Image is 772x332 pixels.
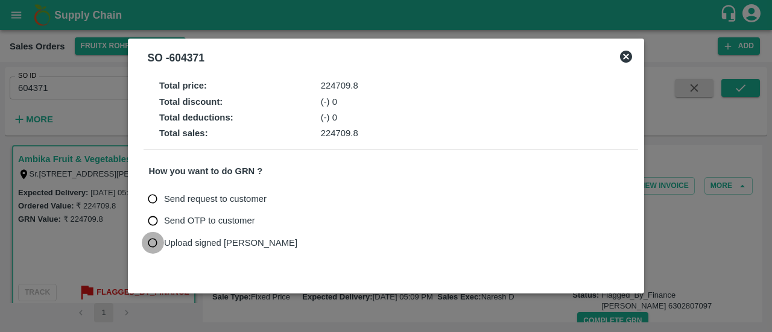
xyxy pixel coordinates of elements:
[321,113,337,122] span: (-) 0
[164,214,255,227] span: Send OTP to customer
[321,128,358,138] span: 224709.8
[159,128,208,138] strong: Total sales :
[159,113,233,122] strong: Total deductions :
[159,81,207,90] strong: Total price :
[321,97,337,107] span: (-) 0
[159,97,223,107] strong: Total discount :
[148,166,262,176] strong: How you want to do GRN ?
[164,236,297,249] span: Upload signed [PERSON_NAME]
[164,192,267,205] span: Send request to customer
[321,81,358,90] span: 224709.8
[147,49,204,66] div: SO - 604371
